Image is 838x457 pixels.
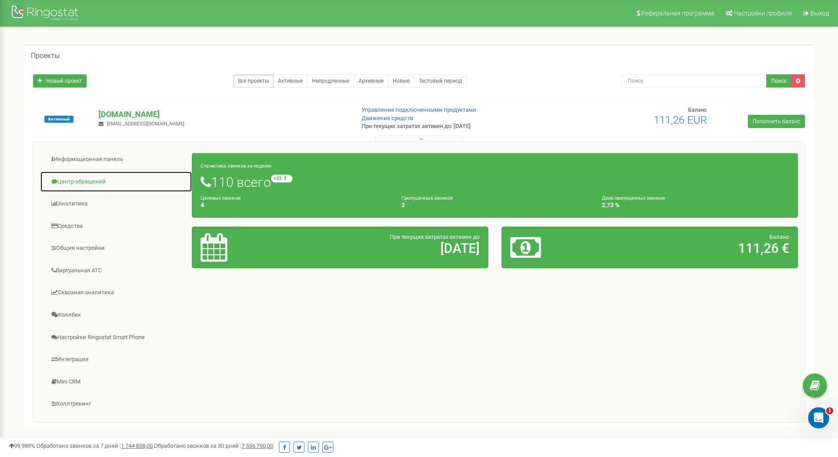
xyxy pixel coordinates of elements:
a: Аналитика [40,193,192,215]
a: Коллтрекинг [40,393,192,415]
a: Интеграция [40,349,192,370]
span: Баланс [769,234,789,240]
a: Настройки Ringostat Smart Phone [40,327,192,348]
a: Сквозная аналитика [40,282,192,303]
span: 99,989% [9,442,35,449]
a: Виртуальная АТС [40,260,192,282]
u: 1 744 838,00 [121,442,153,449]
input: Поиск [622,74,767,88]
span: Обработано звонков за 30 дней : [154,442,273,449]
a: Архивные [354,74,388,88]
h4: 2,73 % [602,202,789,208]
span: 1 [826,407,833,414]
u: 7 556 750,00 [242,442,273,449]
h5: Проекты [31,52,60,60]
span: Обработано звонков за 7 дней : [37,442,153,449]
span: [EMAIL_ADDRESS][DOMAIN_NAME] [107,121,184,127]
span: 111,26 EUR [654,114,707,126]
span: Реферальная программа [641,10,714,17]
a: Новый проект [33,74,87,88]
a: Активные [273,74,307,88]
p: При текущих затратах активен до: [DATE] [362,122,545,131]
a: Центр обращений [40,171,192,193]
small: Доля пропущенных звонков [602,195,665,201]
small: Целевых звонков [201,195,241,201]
h2: 111,26 € [607,241,789,256]
a: Непродленные [307,74,354,88]
small: Статистика звонков за неделю [201,163,271,169]
a: Общие настройки [40,238,192,259]
a: Движение средств [362,115,413,121]
h2: [DATE] [298,241,479,256]
a: Mini CRM [40,371,192,393]
a: Управление подключенными продуктами [362,106,476,113]
h1: 110 всего [201,175,789,190]
small: +23 [271,175,293,183]
a: Новые [388,74,414,88]
p: [DOMAIN_NAME] [99,109,347,120]
span: При текущих затратах активен до [390,234,479,240]
h4: 4 [201,202,388,208]
span: Активный [44,116,73,123]
a: Информационная панель [40,149,192,170]
h4: 3 [401,202,589,208]
iframe: Intercom live chat [808,407,829,428]
a: Тестовый период [414,74,467,88]
a: Коллбек [40,304,192,326]
a: Все проекты [233,74,274,88]
button: Поиск [766,74,791,88]
span: Настройки профиля [734,10,792,17]
span: Баланс [688,106,707,113]
a: Средства [40,216,192,237]
small: Пропущенных звонков [401,195,453,201]
span: Выход [810,10,829,17]
a: Пополнить баланс [748,115,805,128]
